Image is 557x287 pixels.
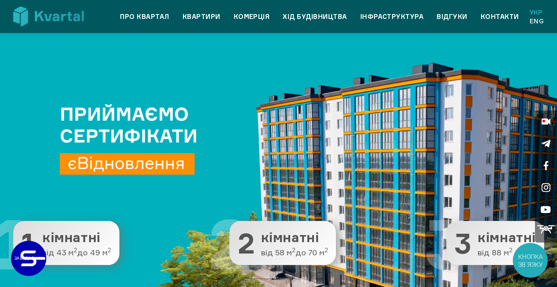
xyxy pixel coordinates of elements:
span: від 43 м до 49 м [42,248,111,257]
div: КНОПКА ЗВ`ЯЗКУ [514,244,547,277]
a: Комерція [234,11,270,22]
a: Квартири [183,11,221,22]
span: кімнатні [261,230,328,245]
img: Kvartal [13,7,84,26]
sup: 2 [108,247,111,254]
a: Хід будівництва [283,11,347,22]
span: від 58 м до 70 м [261,248,328,257]
a: Контакти [481,11,519,22]
span: від 88 м [478,248,536,257]
a: Укр [530,8,544,17]
button: 2 2 кімнатні від 58 м2до 70 м2 [230,221,336,265]
span: 3 [454,229,471,257]
text: ЗАБУДОВНИК [15,256,44,261]
a: Eng [530,17,544,26]
sup: 2 [292,247,295,254]
a: ЗАБУДОВНИК [11,241,46,276]
button: 1 1 кімнатні від 43 м2до 49 м2 [13,221,119,265]
sup: 2 [325,247,328,254]
button: 3 3 кімнатні від 88 м2 [446,221,544,265]
span: кімнатні [42,230,111,245]
span: 1 [21,229,36,257]
sup: 2 [74,247,77,254]
a: Інфраструктура [360,11,424,22]
span: 2 [238,229,255,257]
a: Відгуки [437,11,467,22]
a: Про квартал [120,11,169,22]
span: кімнатні [478,230,536,245]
